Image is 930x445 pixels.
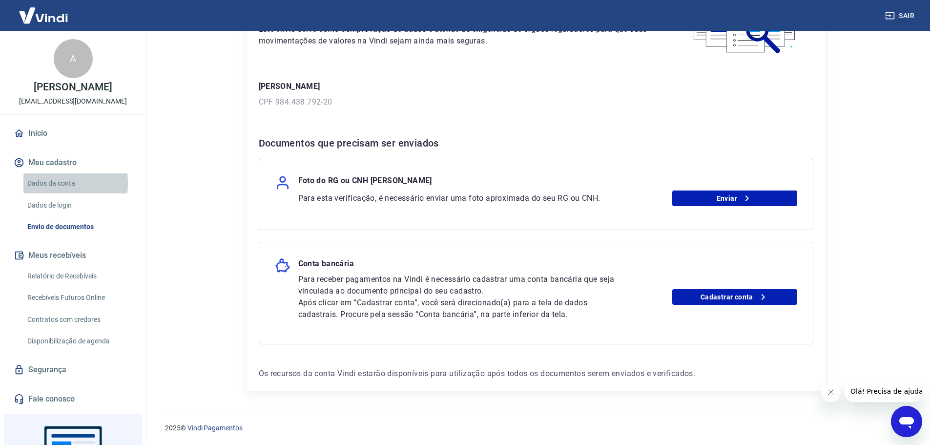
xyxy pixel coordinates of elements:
[298,258,354,274] p: Conta bancária
[845,381,922,402] iframe: Mensagem da empresa
[275,258,290,274] img: money_pork.0c50a358b6dafb15dddc3eea48f23780.svg
[672,191,797,206] a: Enviar
[298,274,622,297] p: Para receber pagamentos na Vindi é necessário cadastrar uma conta bancária que seja vinculada ao ...
[672,289,797,305] a: Cadastrar conta
[12,245,134,266] button: Meus recebíveis
[34,82,112,92] p: [PERSON_NAME]
[23,310,134,330] a: Contratos com credores
[187,424,243,432] a: Vindi Pagamentos
[12,359,134,381] a: Segurança
[298,192,622,204] p: Para esta verificação, é necessário enviar uma foto aproximada do seu RG ou CNH.
[23,217,134,237] a: Envio de documentos
[12,152,134,173] button: Meu cadastro
[12,123,134,144] a: Início
[23,331,134,351] a: Disponibilização de agenda
[259,23,654,47] p: Este envio serve como comprovação de dados e atende as exigências de órgãos reguladores para que ...
[298,297,622,320] p: Após clicar em “Cadastrar conta”, você será direcionado(a) para a tela de dados cadastrais. Procu...
[165,423,907,433] p: 2025 ©
[275,175,290,191] img: user.af206f65c40a7206969b71a29f56cfb7.svg
[298,175,432,191] p: Foto do RG ou CNH [PERSON_NAME]
[821,382,841,402] iframe: Fechar mensagem
[54,39,93,78] div: A
[19,96,127,106] p: [EMAIL_ADDRESS][DOMAIN_NAME]
[259,81,813,92] p: [PERSON_NAME]
[23,266,134,286] a: Relatório de Recebíveis
[12,388,134,410] a: Fale conosco
[259,135,813,151] h6: Documentos que precisam ser enviados
[891,406,922,437] iframe: Botão para abrir a janela de mensagens
[259,368,813,380] p: Os recursos da conta Vindi estarão disponíveis para utilização após todos os documentos serem env...
[883,7,918,25] button: Sair
[259,96,813,108] p: CPF 984.438.792-20
[6,7,82,15] span: Olá! Precisa de ajuda?
[23,195,134,215] a: Dados de login
[12,0,75,30] img: Vindi
[23,173,134,193] a: Dados da conta
[23,288,134,308] a: Recebíveis Futuros Online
